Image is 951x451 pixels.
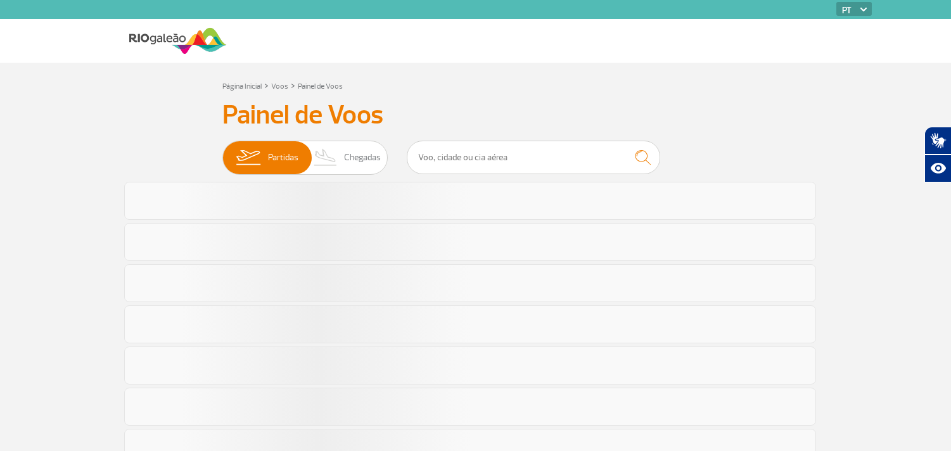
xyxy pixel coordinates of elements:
[307,141,345,174] img: slider-desembarque
[222,82,262,91] a: Página Inicial
[298,82,343,91] a: Painel de Voos
[344,141,381,174] span: Chegadas
[924,155,951,182] button: Abrir recursos assistivos.
[291,78,295,92] a: >
[264,78,269,92] a: >
[924,127,951,182] div: Plugin de acessibilidade da Hand Talk.
[924,127,951,155] button: Abrir tradutor de língua de sinais.
[222,99,729,131] h3: Painel de Voos
[228,141,268,174] img: slider-embarque
[407,141,660,174] input: Voo, cidade ou cia aérea
[268,141,298,174] span: Partidas
[271,82,288,91] a: Voos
